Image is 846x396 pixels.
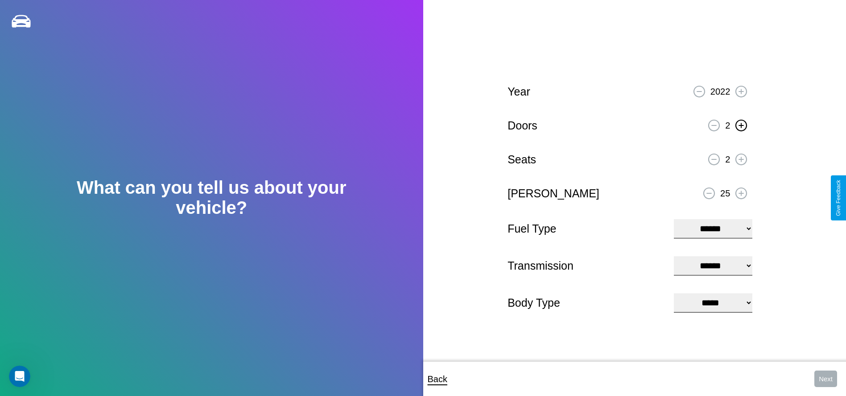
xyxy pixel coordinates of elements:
div: Give Feedback [835,180,842,216]
p: 2 [725,117,730,133]
p: 2 [725,151,730,167]
p: Doors [508,116,537,136]
p: Transmission [508,256,665,276]
h2: What can you tell us about your vehicle? [42,178,381,218]
p: Year [508,82,530,102]
iframe: Intercom live chat [9,366,30,387]
p: 2022 [710,83,730,100]
p: 25 [720,185,730,201]
p: Body Type [508,293,665,313]
p: [PERSON_NAME] [508,183,599,204]
p: Back [428,371,447,387]
button: Next [814,371,837,387]
p: Seats [508,150,536,170]
p: Fuel Type [508,219,665,239]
